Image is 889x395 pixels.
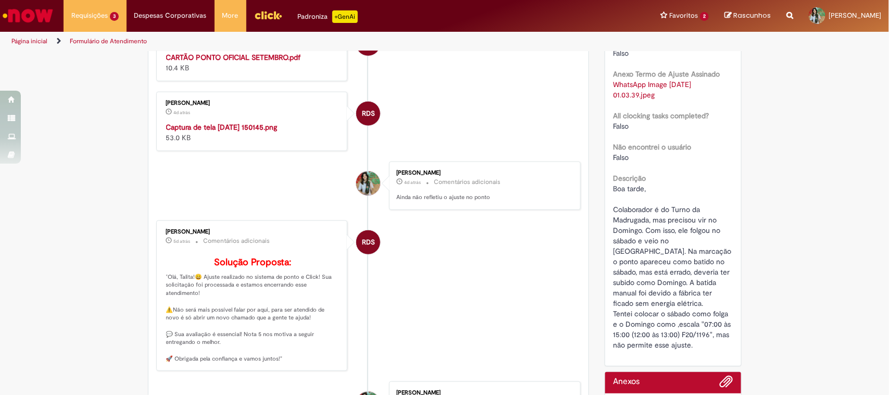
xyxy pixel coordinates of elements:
span: 4d atrás [404,179,421,186]
span: 3 [110,12,119,21]
span: Falso [613,48,629,58]
span: Requisições [71,10,108,21]
div: 10.4 KB [166,52,340,73]
p: +GenAi [332,10,358,23]
span: More [222,10,239,21]
button: Adicionar anexos [720,375,733,393]
span: Falso [613,153,629,162]
span: [PERSON_NAME] [829,11,881,20]
span: Falso [613,121,629,131]
div: Raquel De Souza [356,230,380,254]
h2: Anexos [613,377,640,387]
span: Boa tarde, Colaborador é do Turno da Madrugada, mas precisou vir no Domingo. Com isso, ele folgou... [613,184,733,350]
div: 53.0 KB [166,122,340,143]
div: Raquel De Souza [356,102,380,126]
a: Captura de tela [DATE] 150145.png [166,122,278,132]
span: Favoritos [669,10,698,21]
b: Solução Proposta: [214,256,291,268]
div: [PERSON_NAME] [396,170,570,176]
div: [PERSON_NAME] [166,100,340,106]
span: Despesas Corporativas [134,10,207,21]
small: Comentários adicionais [434,178,500,187]
b: Descrição [613,174,646,183]
a: Download de WhatsApp Image 2025-08-19 at 01.03.39.jpeg [613,80,693,100]
p: Ainda não refletiu o ajuste no ponto [396,193,570,202]
span: RDS [362,230,375,255]
a: Rascunhos [724,11,771,21]
div: Padroniza [298,10,358,23]
a: Página inicial [11,37,47,45]
span: 5d atrás [174,238,191,244]
ul: Trilhas de página [8,32,585,51]
img: ServiceNow [1,5,55,26]
b: Anexo Termo de Ajuste Assinado [613,69,720,79]
time: 28/08/2025 15:02:15 [174,109,191,116]
div: [PERSON_NAME] [166,229,340,235]
span: RDS [362,101,375,126]
span: 2 [700,12,709,21]
time: 27/08/2025 11:17:37 [174,238,191,244]
img: click_logo_yellow_360x200.png [254,7,282,23]
small: Comentários adicionais [204,237,270,245]
b: All clocking tasks completed? [613,111,709,120]
div: Talita Samira Alberto Ghizoni [356,171,380,195]
a: CARTÃO PONTO OFICIAL SETEMBRO.pdf [166,53,301,62]
a: Formulário de Atendimento [70,37,147,45]
span: Rascunhos [733,10,771,20]
p: "Olá, Talita!😄 Ajuste realizado no sistema de ponto e Click! Sua solicitação foi processada e est... [166,257,340,363]
span: 4d atrás [174,109,191,116]
time: 28/08/2025 14:12:50 [404,179,421,186]
b: Não encontrei o usuário [613,142,691,152]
